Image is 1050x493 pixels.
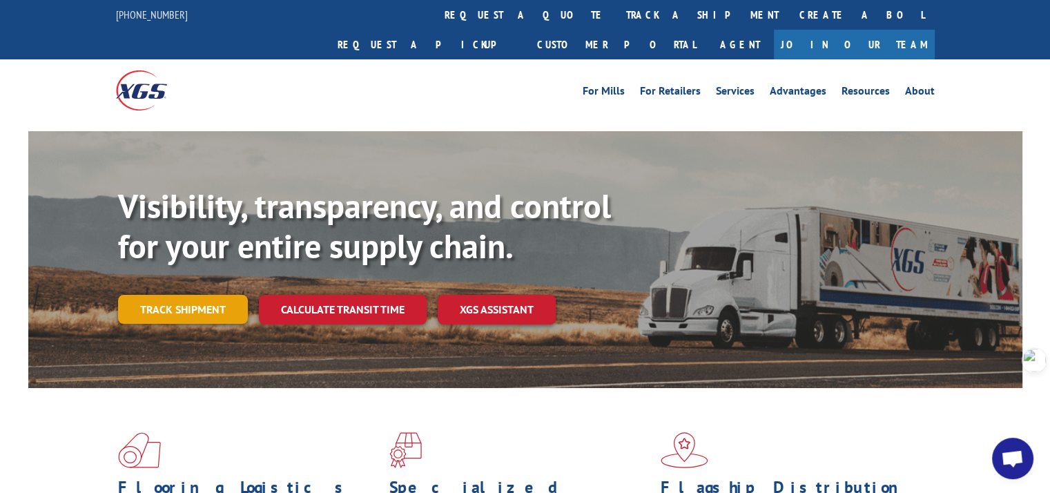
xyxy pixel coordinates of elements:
a: Resources [842,86,890,101]
a: Calculate transit time [259,295,427,325]
img: xgs-icon-total-supply-chain-intelligence-red [118,432,161,468]
a: For Mills [583,86,625,101]
b: Visibility, transparency, and control for your entire supply chain. [118,184,611,267]
a: Agent [706,30,774,59]
a: Services [716,86,755,101]
a: XGS ASSISTANT [438,295,556,325]
a: Track shipment [118,295,248,324]
img: xgs-icon-focused-on-flooring-red [389,432,422,468]
a: About [905,86,935,101]
a: Request a pickup [327,30,527,59]
a: Customer Portal [527,30,706,59]
a: Advantages [770,86,826,101]
a: Join Our Team [774,30,935,59]
img: xgs-icon-flagship-distribution-model-red [661,432,708,468]
a: For Retailers [640,86,701,101]
div: Open chat [992,438,1033,479]
a: [PHONE_NUMBER] [116,8,188,21]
